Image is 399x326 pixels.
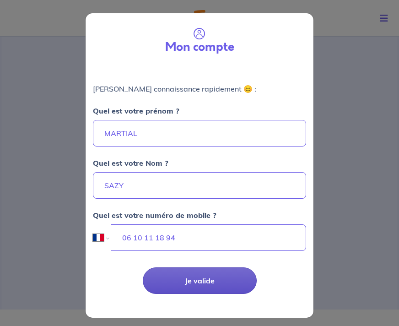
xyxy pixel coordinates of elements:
[93,172,306,199] input: Ex : Durand
[165,40,234,54] h3: Mon compte
[93,106,179,115] strong: Quel est votre prénom ?
[93,83,306,94] p: [PERSON_NAME] connaissance rapidement 😊 :
[93,211,216,220] strong: Quel est votre numéro de mobile ?
[93,158,168,168] strong: Quel est votre Nom ?
[143,267,257,294] button: Je valide
[111,224,306,251] input: Ex : 06 06 06 06 06
[93,120,306,147] input: Ex : Martin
